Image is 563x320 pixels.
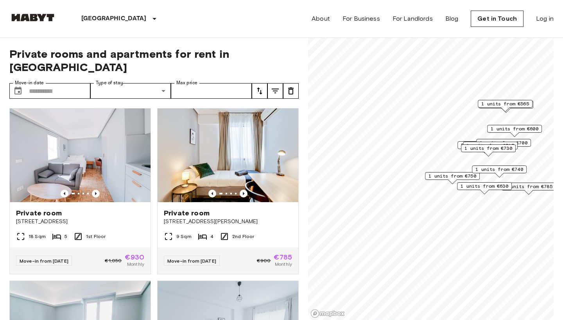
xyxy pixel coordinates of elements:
span: €930 [125,254,144,261]
span: Private room [164,208,210,218]
button: tune [283,83,299,99]
div: Map marker [461,144,516,156]
span: 1 units from €750 [429,172,476,180]
button: Choose date [10,83,26,99]
a: Log in [536,14,554,23]
img: Marketing picture of unit ES-15-018-001-03H [158,108,298,202]
span: 9 Sqm [176,233,192,240]
span: Monthly [127,261,144,268]
span: 1 units from €740 [475,166,523,173]
span: 1 units from €730 [464,145,512,152]
button: Previous image [208,190,216,197]
span: 1st Floor [86,233,106,240]
div: Map marker [478,100,533,112]
div: Map marker [457,141,512,153]
div: Map marker [501,183,556,195]
a: About [312,14,330,23]
button: Previous image [61,190,68,197]
span: 1 units from €515 [466,142,514,149]
div: Map marker [476,139,531,151]
div: Map marker [487,125,542,137]
span: Private rooms and apartments for rent in [GEOGRAPHIC_DATA] [9,47,299,74]
span: 1 units from €700 [480,139,527,146]
span: €785 [274,254,292,261]
span: Move-in from [DATE] [167,258,216,264]
span: 18 Sqm [29,233,46,240]
div: Map marker [463,142,518,154]
a: Marketing picture of unit ES-15-032-001-05HPrevious imagePrevious imagePrivate room[STREET_ADDRES... [9,108,151,274]
span: 4 [210,233,213,240]
span: [STREET_ADDRESS] [16,218,144,226]
div: Map marker [472,165,527,178]
span: 5 [65,233,67,240]
label: Move-in date [15,80,44,86]
span: 2 units from €600 [461,142,509,149]
button: Previous image [92,190,100,197]
img: Habyt [9,14,56,21]
span: €900 [257,257,271,264]
a: Get in Touch [471,11,524,27]
span: 1 units from €785 [505,183,552,190]
span: Monthly [275,261,292,268]
img: Marketing picture of unit ES-15-032-001-05H [10,108,151,202]
a: Mapbox logo [310,309,345,318]
span: Private room [16,208,62,218]
button: tune [252,83,267,99]
a: For Business [342,14,380,23]
label: Max price [176,80,197,86]
div: Map marker [457,182,512,194]
label: Type of stay [96,80,123,86]
span: 1 units from €630 [461,183,508,190]
span: [STREET_ADDRESS][PERSON_NAME] [164,218,292,226]
a: For Landlords [393,14,433,23]
button: tune [267,83,283,99]
span: 1 units from €565 [481,100,529,107]
span: 1 units from €600 [491,125,538,132]
div: Map marker [425,172,480,184]
span: €1,050 [105,257,122,264]
span: Move-in from [DATE] [20,258,68,264]
a: Marketing picture of unit ES-15-018-001-03HPrevious imagePrevious imagePrivate room[STREET_ADDRES... [157,108,299,274]
p: [GEOGRAPHIC_DATA] [81,14,147,23]
span: 2nd Floor [232,233,254,240]
a: Blog [445,14,459,23]
button: Previous image [240,190,247,197]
